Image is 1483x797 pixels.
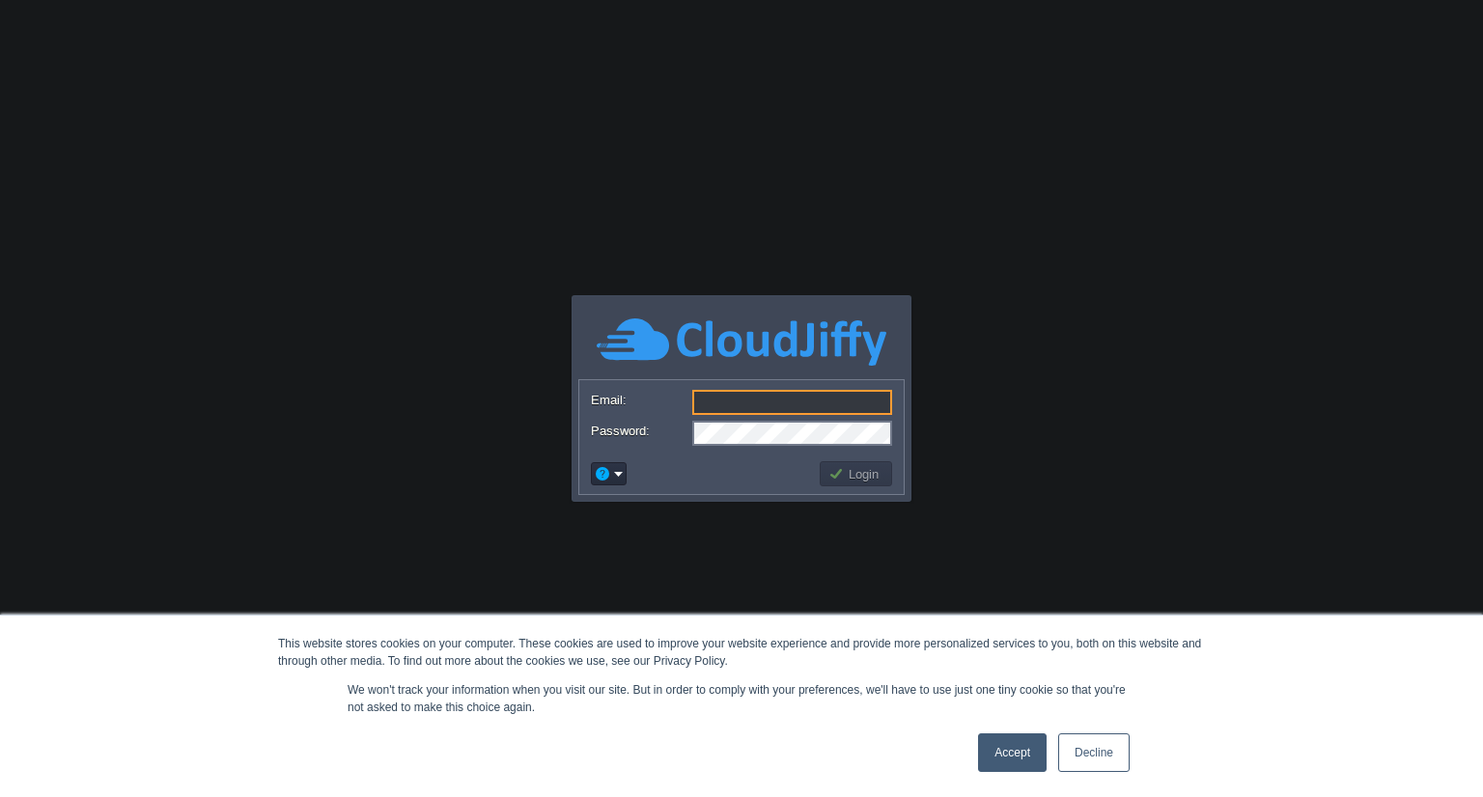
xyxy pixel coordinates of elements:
[828,465,884,482] button: Login
[278,635,1205,670] div: This website stores cookies on your computer. These cookies are used to improve your website expe...
[597,316,886,369] img: CloudJiffy
[591,421,690,441] label: Password:
[1058,733,1130,772] a: Decline
[348,681,1135,716] p: We won't track your information when you visit our site. But in order to comply with your prefere...
[591,390,690,410] label: Email:
[978,733,1047,772] a: Accept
